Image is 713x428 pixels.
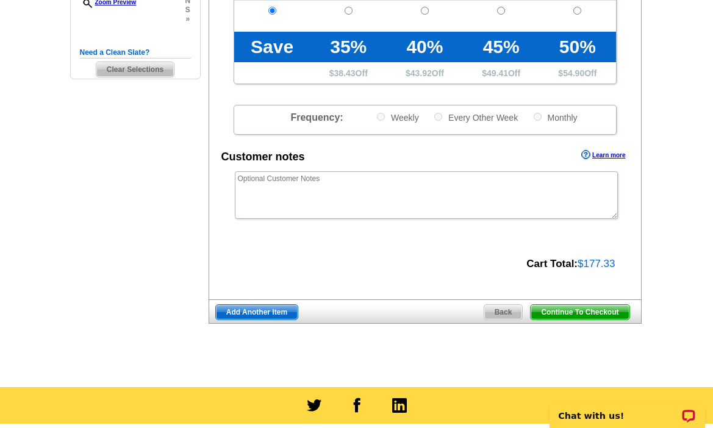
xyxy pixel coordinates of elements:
[531,305,629,319] span: Continue To Checkout
[539,32,615,62] td: 50%
[334,68,356,78] span: 38.43
[215,304,298,320] a: Add Another Item
[487,68,508,78] span: 49.41
[463,32,539,62] td: 45%
[578,258,615,269] span: $177.33
[310,32,387,62] td: 35%
[387,62,463,84] td: $ Off
[484,304,523,320] a: Back
[463,62,539,84] td: $ Off
[185,5,190,15] span: s
[185,15,190,24] span: »
[433,112,518,123] label: Every Other Week
[234,32,310,62] td: Save
[526,258,578,269] strong: Cart Total:
[532,112,578,123] label: Monthly
[434,113,442,121] input: Every Other Week
[216,305,298,319] span: Add Another Item
[539,62,615,84] td: $ Off
[410,68,432,78] span: 43.92
[542,390,713,428] iframe: LiveChat chat widget
[377,113,385,121] input: Weekly
[387,32,463,62] td: 40%
[96,62,174,77] span: Clear Selections
[290,112,343,123] span: Frequency:
[221,149,305,165] div: Customer notes
[581,150,625,160] a: Learn more
[80,47,191,59] h5: Need a Clean Slate?
[310,62,387,84] td: $ Off
[376,112,419,123] label: Weekly
[563,68,584,78] span: 54.90
[484,305,523,319] span: Back
[534,113,542,121] input: Monthly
